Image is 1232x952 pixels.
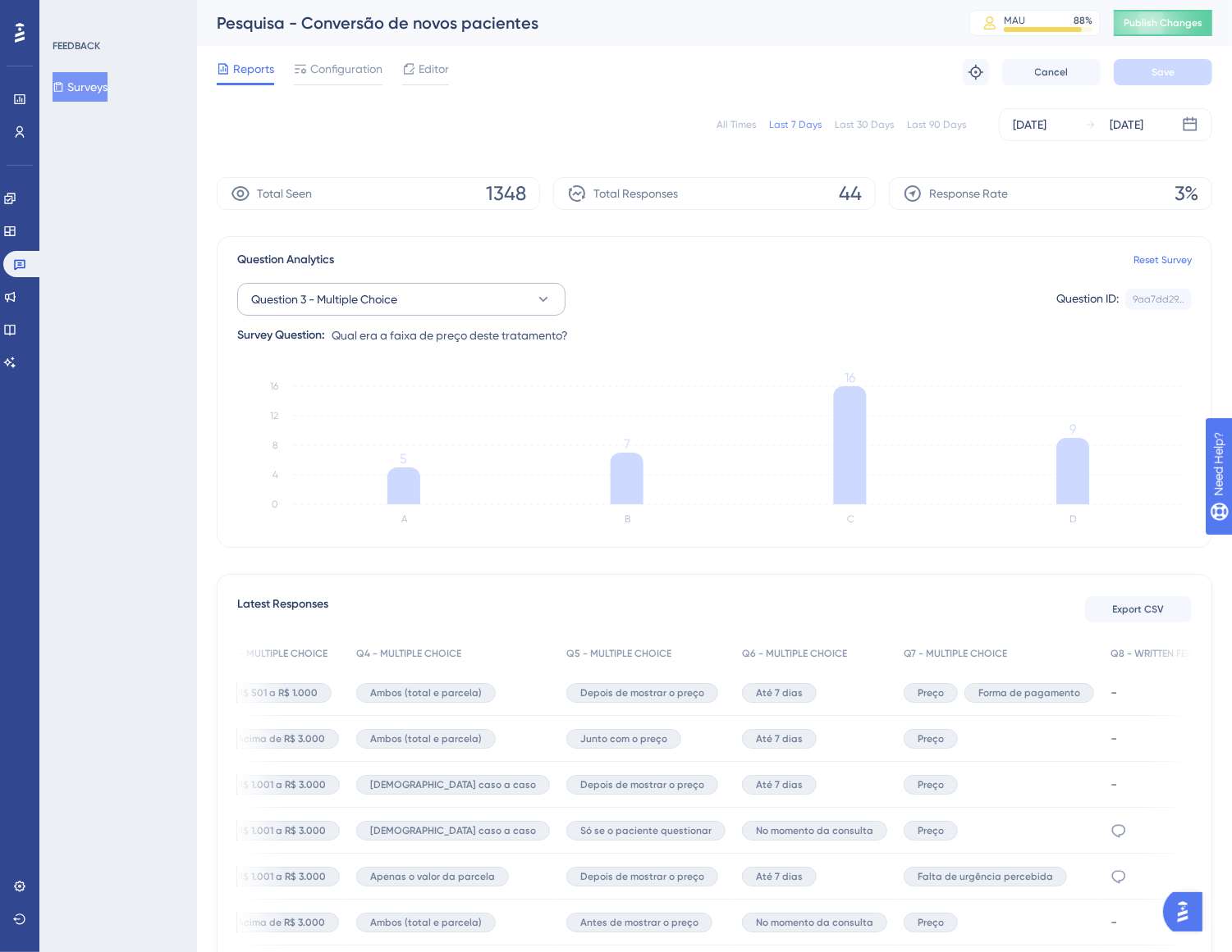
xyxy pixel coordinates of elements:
span: Só se o paciente questionar [580,824,712,837]
div: - [1111,914,1224,930]
span: Need Help? [39,4,103,24]
span: R$ 1.001 a R$ 3.000 [237,824,326,837]
span: Qual era a faixa de preço deste tratamento? [332,326,568,345]
span: Preço [918,686,944,699]
span: Configuration [310,59,382,79]
div: Last 7 Days [769,118,822,131]
div: All Times [717,118,756,131]
tspan: 9 [1069,421,1076,437]
text: B [625,513,630,525]
span: Export CSV [1113,603,1165,616]
span: Junto com o preço [580,732,667,745]
button: Surveys [53,72,108,102]
tspan: 8 [273,440,278,451]
span: Depois de mostrar o preço [580,870,704,883]
div: Survey Question: [237,326,325,345]
tspan: 16 [845,370,855,385]
tspan: 4 [273,469,278,481]
span: R$ 1.001 a R$ 3.000 [237,870,326,883]
span: Editor [419,59,449,79]
span: Preço [918,732,944,745]
tspan: 0 [272,499,278,510]
tspan: 5 [401,451,408,467]
div: 88 % [1074,14,1092,27]
span: Save [1152,66,1175,79]
div: 9aa7dd29... [1133,293,1184,306]
span: Ambos (total e parcela) [370,686,482,699]
span: Antes de mostrar o preço [580,916,698,929]
span: Q5 - MULTIPLE CHOICE [566,647,671,660]
span: [DEMOGRAPHIC_DATA] caso a caso [370,778,536,791]
span: No momento da consulta [756,916,873,929]
span: Acima de R$ 3.000 [237,916,325,929]
div: FEEDBACK [53,39,100,52]
span: No momento da consulta [756,824,873,837]
span: [DEMOGRAPHIC_DATA] caso a caso [370,824,536,837]
a: Reset Survey [1134,253,1192,266]
span: Q8 - WRITTEN FEEDBACK [1111,647,1224,660]
span: Question 3 - Multiple Choice [251,289,397,309]
span: Até 7 dias [756,686,803,699]
span: 1348 [486,180,526,207]
span: Total Seen [257,184,312,203]
div: MAU [1004,14,1025,27]
span: Falta de urgência percebida [918,870,1053,883]
span: Depois de mostrar o preço [580,778,704,791]
span: Até 7 dias [756,732,803,745]
button: Save [1114,59,1212,85]
span: Cancel [1035,66,1069,79]
span: Apenas o valor da parcela [370,870,495,883]
text: D [1070,513,1078,525]
tspan: 7 [624,436,630,452]
span: Ambos (total e parcela) [370,732,482,745]
tspan: 12 [270,410,278,421]
span: Preço [918,778,944,791]
button: Cancel [1002,59,1101,85]
div: Question ID: [1056,289,1119,310]
div: Pesquisa - Conversão de novos pacientes [217,11,928,34]
span: Latest Responses [237,594,328,624]
span: Acima de R$ 3.000 [237,732,325,745]
span: Response Rate [929,184,1008,203]
span: Q4 - MULTIPLE CHOICE [356,647,461,660]
tspan: 16 [270,380,278,392]
div: [DATE] [1110,115,1143,134]
div: - [1111,685,1224,700]
button: Question 3 - Multiple Choice [237,283,566,316]
span: Q6 - MULTIPLE CHOICE [742,647,847,660]
div: Last 30 Days [835,118,894,131]
iframe: UserGuiding AI Assistant Launcher [1163,887,1212,936]
span: R$ 1.001 a R$ 3.000 [237,778,326,791]
span: R$ 501 a R$ 1.000 [237,686,318,699]
span: Depois de mostrar o preço [580,686,704,699]
span: Q7 - MULTIPLE CHOICE [904,647,1007,660]
span: Total Responses [593,184,678,203]
span: Reports [233,59,274,79]
span: Até 7 dias [756,778,803,791]
div: [DATE] [1013,115,1047,134]
span: Preço [918,824,944,837]
span: Forma de pagamento [978,686,1080,699]
span: Preço [918,916,944,929]
span: Ambos (total e parcela) [370,916,482,929]
span: 3% [1175,180,1198,207]
div: - [1111,731,1224,746]
span: Question Analytics [237,250,334,270]
div: Last 90 Days [907,118,966,131]
span: Até 7 dias [756,870,803,883]
span: Publish Changes [1124,16,1202,30]
div: - [1111,777,1224,792]
span: Q3 - MULTIPLE CHOICE [223,647,327,660]
button: Export CSV [1085,596,1192,622]
text: A [401,513,408,525]
span: 44 [839,180,862,207]
button: Publish Changes [1114,10,1212,36]
text: C [847,513,854,525]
